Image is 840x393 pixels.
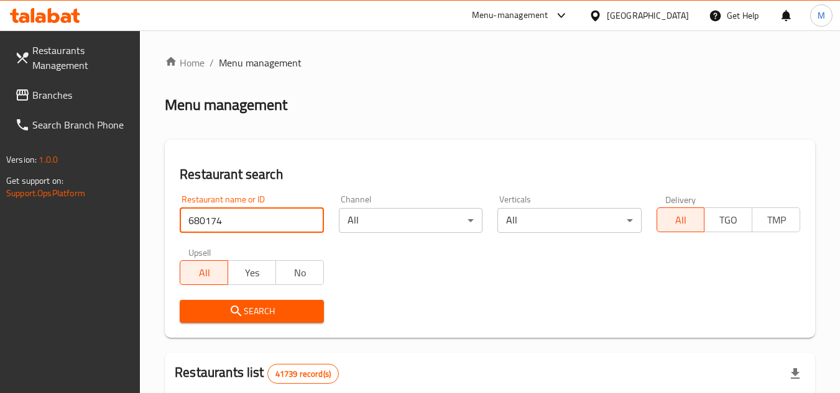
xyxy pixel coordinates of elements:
[165,55,205,70] a: Home
[704,207,752,232] button: TGO
[233,264,271,282] span: Yes
[281,264,319,282] span: No
[665,195,696,204] label: Delivery
[180,260,228,285] button: All
[472,8,548,23] div: Menu-management
[32,117,131,132] span: Search Branch Phone
[497,208,641,233] div: All
[190,304,313,319] span: Search
[180,208,323,233] input: Search for restaurant name or ID..
[185,264,223,282] span: All
[175,363,339,384] h2: Restaurants list
[339,208,482,233] div: All
[780,359,810,389] div: Export file
[662,211,700,229] span: All
[275,260,324,285] button: No
[6,185,85,201] a: Support.OpsPlatform
[39,151,58,168] span: 1.0.0
[5,35,141,80] a: Restaurants Management
[5,80,141,110] a: Branches
[228,260,276,285] button: Yes
[165,95,287,115] h2: Menu management
[757,211,795,229] span: TMP
[180,165,800,184] h2: Restaurant search
[657,207,705,232] button: All
[5,110,141,140] a: Search Branch Phone
[752,207,800,232] button: TMP
[267,364,339,384] div: Total records count
[32,43,131,73] span: Restaurants Management
[32,88,131,102] span: Branches
[268,368,338,380] span: 41739 record(s)
[180,300,323,323] button: Search
[709,211,747,229] span: TGO
[210,55,214,70] li: /
[188,248,211,256] label: Upsell
[219,55,302,70] span: Menu management
[165,55,815,70] nav: breadcrumb
[818,9,825,22] span: M
[607,9,689,22] div: [GEOGRAPHIC_DATA]
[6,173,63,189] span: Get support on:
[6,151,37,168] span: Version:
